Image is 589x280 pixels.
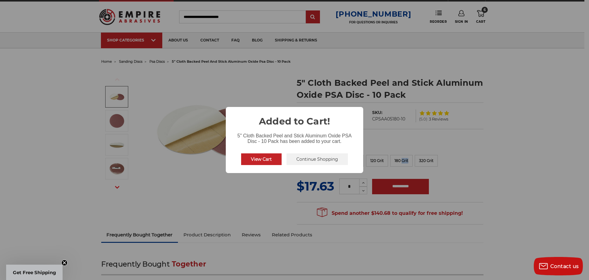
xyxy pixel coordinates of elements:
span: Get Free Shipping [13,270,56,275]
span: Contact us [550,263,579,269]
div: 5" Cloth Backed Peel and Stick Aluminum Oxide PSA Disc - 10 Pack has been added to your cart. [226,128,363,145]
button: Close teaser [61,260,67,266]
button: Continue Shopping [287,153,348,165]
button: View Cart [241,153,282,165]
h2: Added to Cart! [226,107,363,128]
button: Contact us [534,257,583,275]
